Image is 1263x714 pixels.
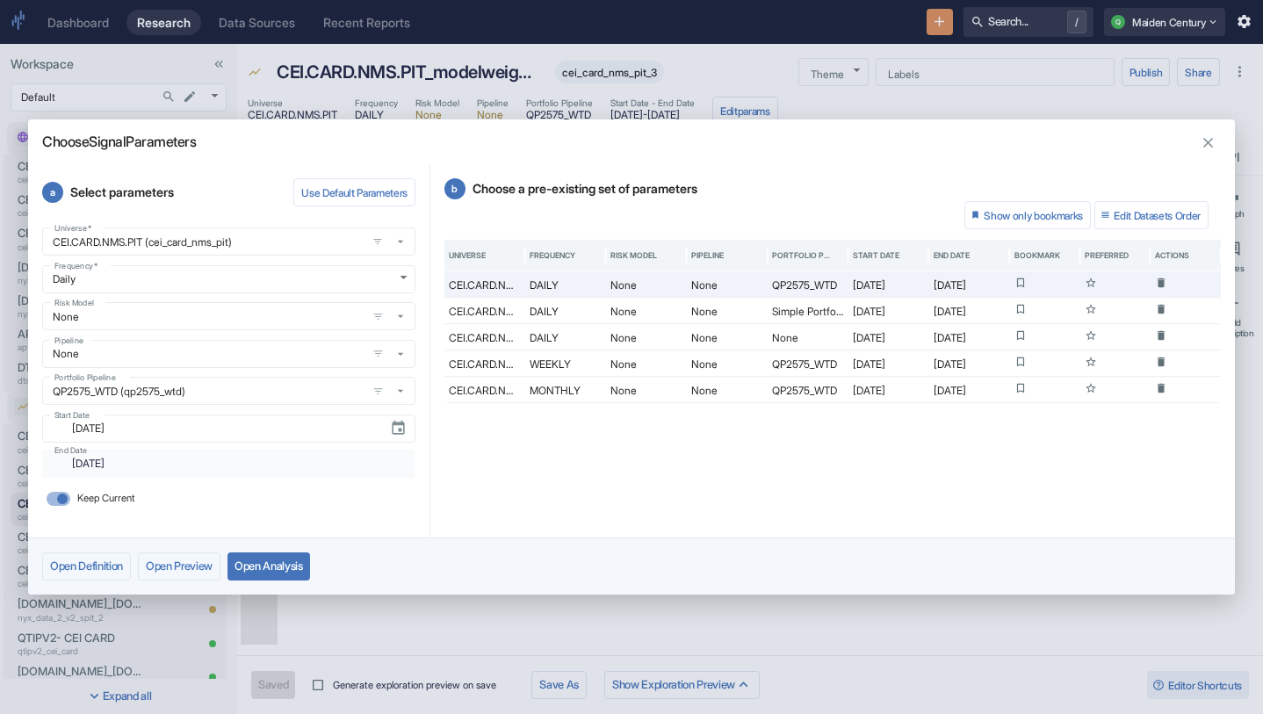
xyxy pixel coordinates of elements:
[444,324,525,350] div: CEI.CARD.NMS.PIT
[900,249,913,261] button: Sort
[368,232,388,252] button: open filters
[929,350,1010,377] div: 2025-09-26
[768,298,848,324] div: Simple Portfolio -ALL
[444,350,525,377] div: CEI.CARD.NMS.PIT
[77,491,135,506] span: Keep Current
[1085,250,1129,260] div: Preferred
[54,335,83,346] label: Pipeline
[54,222,92,234] label: Universe
[929,298,1010,324] div: 2025-09-30
[525,298,606,324] div: DAILY
[444,178,1221,199] p: Choose a pre-existing set of parameters
[848,324,929,350] div: 2022-05-27
[687,350,768,377] div: None
[687,377,768,403] div: None
[530,250,575,260] div: Frequency
[487,249,499,261] button: Sort
[687,298,768,324] div: None
[54,297,94,308] label: Risk Model
[687,271,768,298] div: None
[368,381,388,401] button: open filters
[853,250,899,260] div: Start Date
[964,201,1091,229] button: Show only bookmarks
[606,271,687,298] div: None
[42,178,293,206] p: Select parameters
[449,250,486,260] div: Universe
[61,453,393,473] input: yyyy-mm-dd
[525,350,606,377] div: WEEKLY
[576,249,588,261] button: Sort
[227,552,310,581] button: Open Analysis
[42,552,131,581] button: Open Definition
[444,377,525,403] div: CEI.CARD.NMS.PIT
[61,418,376,438] input: yyyy-mm-dd
[525,271,606,298] div: DAILY
[42,265,415,293] div: Daily
[444,178,466,199] span: b
[525,377,606,403] div: MONTHLY
[138,552,220,581] button: Open Preview
[610,250,657,260] div: Risk Model
[848,350,929,377] div: 2022-05-27
[383,413,414,444] button: Choose date, selected date is Jun 3, 2022
[42,227,415,256] span: CEI.CARD.NMS.PIT (cei_card_nms_pit)
[368,307,388,327] button: open filters
[54,260,98,271] label: Frequency
[929,324,1010,350] div: 2025-09-30
[929,377,1010,403] div: 2025-09-30
[768,377,848,403] div: QP2575_WTD
[1094,201,1209,229] button: Edit Datasets Order
[929,271,1010,298] div: 2025-10-06
[1014,250,1060,260] div: Bookmark
[848,298,929,324] div: 2022-06-03
[934,250,970,260] div: End Date
[54,444,87,456] label: End Date
[832,249,844,261] button: Sort
[848,271,929,298] div: 2022-06-03
[768,350,848,377] div: QP2575_WTD
[444,271,525,298] div: CEI.CARD.NMS.PIT
[293,178,415,206] button: Use Default Parameters
[848,377,929,403] div: 2022-05-31
[768,271,848,298] div: QP2575_WTD
[606,298,687,324] div: None
[54,371,116,383] label: Portfolio Pipeline
[28,119,1235,150] h2: Choose Signal Parameters
[658,249,670,261] button: Sort
[42,377,415,405] span: QP2575_WTD (qp2575_wtd)
[525,324,606,350] div: DAILY
[606,377,687,403] div: None
[691,250,724,260] div: Pipeline
[687,324,768,350] div: None
[444,298,525,324] div: CEI.CARD.NMS.PIT
[368,343,388,364] button: open filters
[606,324,687,350] div: None
[725,249,737,261] button: Sort
[971,249,983,261] button: Sort
[42,182,63,203] span: a
[772,250,831,260] div: Portfolio Pipeline
[606,350,687,377] div: None
[768,324,848,350] div: None
[54,409,90,421] label: Start Date
[1155,250,1189,260] div: Actions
